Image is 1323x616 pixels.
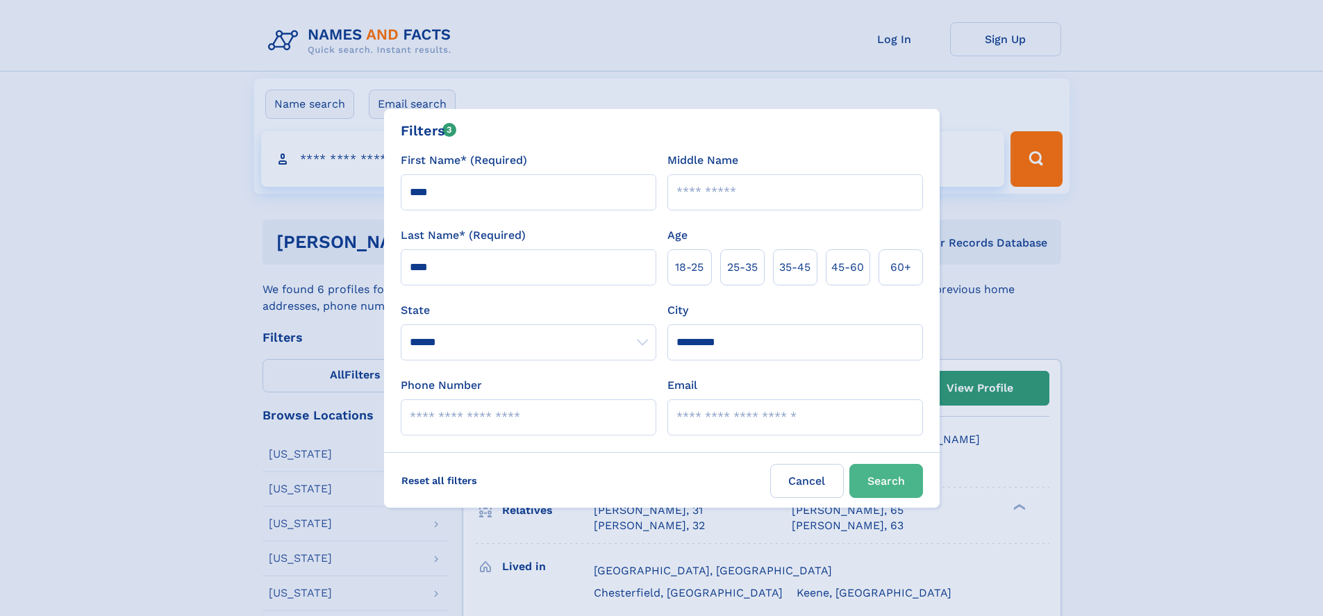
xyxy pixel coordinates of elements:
[401,152,527,169] label: First Name* (Required)
[667,302,688,319] label: City
[675,259,704,276] span: 18‑25
[401,302,656,319] label: State
[401,120,457,141] div: Filters
[667,227,688,244] label: Age
[849,464,923,498] button: Search
[401,227,526,244] label: Last Name* (Required)
[831,259,864,276] span: 45‑60
[727,259,758,276] span: 25‑35
[392,464,486,497] label: Reset all filters
[779,259,810,276] span: 35‑45
[667,377,697,394] label: Email
[667,152,738,169] label: Middle Name
[770,464,844,498] label: Cancel
[890,259,911,276] span: 60+
[401,377,482,394] label: Phone Number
